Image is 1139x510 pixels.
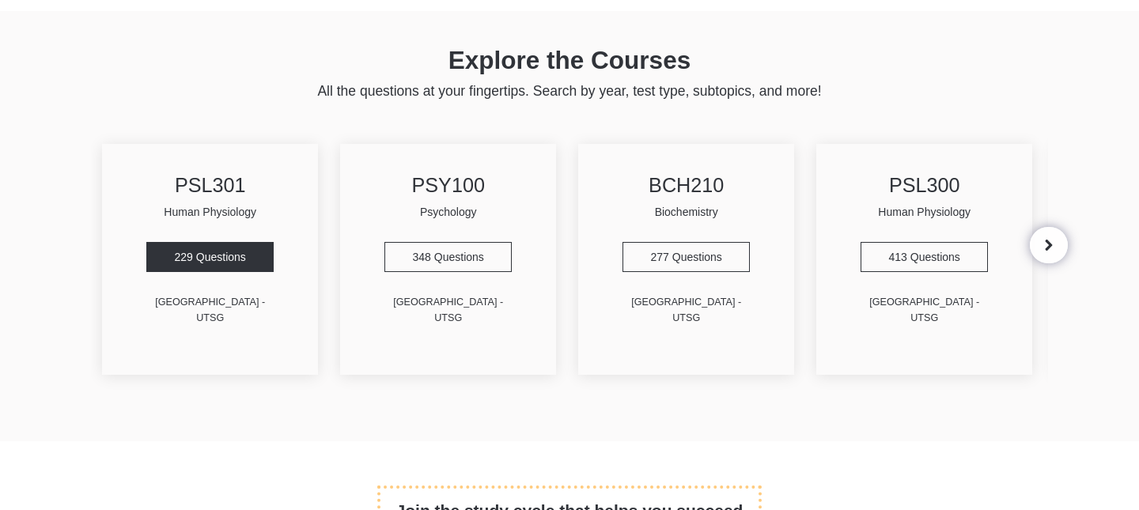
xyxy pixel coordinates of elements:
[384,177,512,193] span: PSY100
[861,177,988,193] span: PSL300
[622,242,750,272] div: 277 Questions
[384,242,512,272] div: 348 Questions
[622,294,750,326] span: [GEOGRAPHIC_DATA] - UTSG
[622,204,750,220] span: Biochemistry
[146,204,274,220] span: Human Physiology
[384,294,512,326] span: [GEOGRAPHIC_DATA] - UTSG
[384,204,512,220] span: Psychology
[861,204,988,220] span: Human Physiology
[146,294,274,326] span: [GEOGRAPHIC_DATA] - UTSG
[146,242,274,272] div: 229 Questions
[146,177,274,193] span: PSL301
[861,294,988,326] span: [GEOGRAPHIC_DATA] - UTSG
[622,177,750,193] span: BCH210
[861,242,988,272] div: 413 Questions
